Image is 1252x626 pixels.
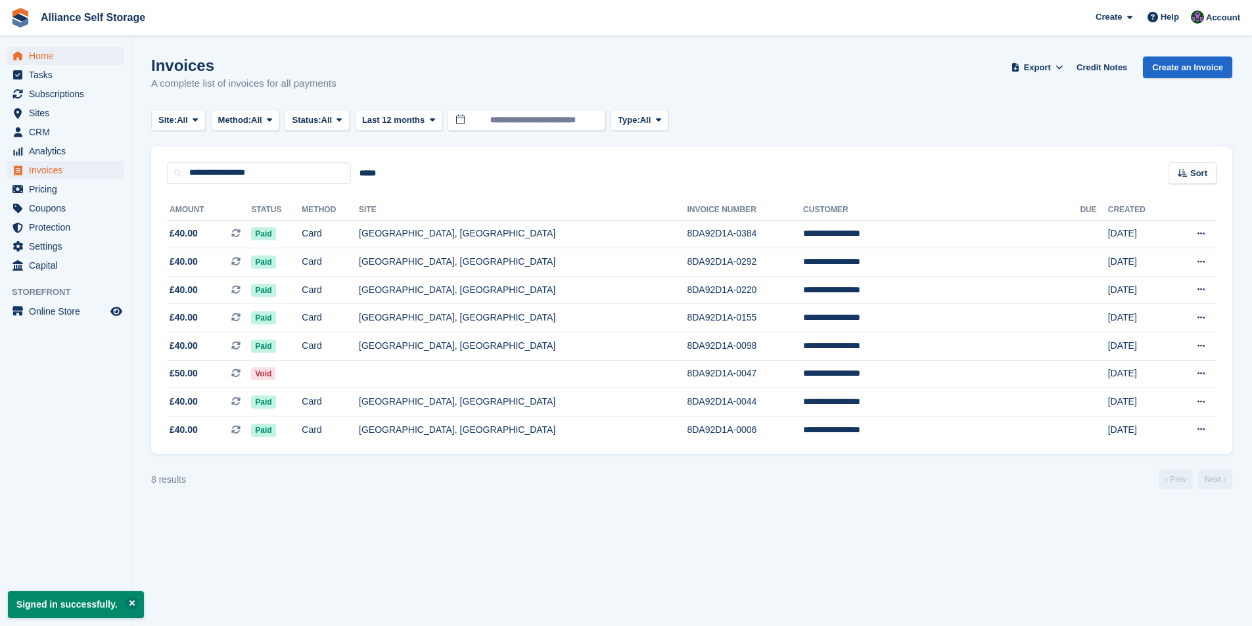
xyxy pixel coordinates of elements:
span: All [251,114,262,127]
td: [DATE] [1108,248,1171,277]
span: Capital [29,256,108,275]
td: [GEOGRAPHIC_DATA], [GEOGRAPHIC_DATA] [359,416,687,443]
td: Card [302,416,359,443]
span: Storefront [12,286,131,299]
td: Card [302,304,359,332]
span: Void [251,367,275,380]
span: Account [1206,11,1240,24]
span: CRM [29,123,108,141]
span: Create [1096,11,1122,24]
td: [GEOGRAPHIC_DATA], [GEOGRAPHIC_DATA] [359,248,687,277]
a: menu [7,123,124,141]
span: Status: [292,114,321,127]
a: Previous [1159,470,1193,489]
div: Keywords by Traffic [145,78,221,86]
a: menu [7,161,124,179]
td: [DATE] [1108,360,1171,388]
span: Paid [251,311,275,324]
a: menu [7,66,124,84]
span: £40.00 [170,227,198,240]
span: Subscriptions [29,85,108,103]
span: Protection [29,218,108,236]
td: Card [302,388,359,416]
td: 8DA92D1A-0220 [687,276,803,304]
span: Method: [218,114,252,127]
span: £40.00 [170,311,198,324]
span: Help [1161,11,1179,24]
td: [GEOGRAPHIC_DATA], [GEOGRAPHIC_DATA] [359,332,687,361]
img: tab_domain_overview_orange.svg [35,76,46,87]
a: menu [7,302,124,321]
div: Domain: [DOMAIN_NAME] [34,34,145,45]
a: menu [7,85,124,103]
th: Created [1108,200,1171,221]
span: £50.00 [170,367,198,380]
td: [DATE] [1108,304,1171,332]
td: [GEOGRAPHIC_DATA], [GEOGRAPHIC_DATA] [359,304,687,332]
p: Signed in successfully. [8,591,144,618]
a: Credit Notes [1071,56,1132,78]
span: Paid [251,256,275,269]
p: A complete list of invoices for all payments [151,76,336,91]
a: Alliance Self Storage [35,7,151,28]
span: Paid [251,340,275,353]
span: Sites [29,104,108,122]
a: menu [7,199,124,217]
span: Pricing [29,180,108,198]
span: £40.00 [170,255,198,269]
td: [DATE] [1108,416,1171,443]
nav: Page [1156,470,1235,489]
th: Status [251,200,302,221]
span: Site: [158,114,177,127]
span: Online Store [29,302,108,321]
span: All [321,114,333,127]
td: 8DA92D1A-0384 [687,220,803,248]
span: Settings [29,237,108,256]
button: Type: All [611,110,668,131]
button: Last 12 months [355,110,442,131]
th: Due [1080,200,1107,221]
span: Invoices [29,161,108,179]
img: Romilly Norton [1191,11,1204,24]
th: Site [359,200,687,221]
span: Last 12 months [362,114,425,127]
td: [GEOGRAPHIC_DATA], [GEOGRAPHIC_DATA] [359,220,687,248]
a: Next [1198,470,1232,489]
span: Sort [1190,167,1207,180]
td: 8DA92D1A-0155 [687,304,803,332]
span: Tasks [29,66,108,84]
img: stora-icon-8386f47178a22dfd0bd8f6a31ec36ba5ce8667c1dd55bd0f319d3a0aa187defe.svg [11,8,30,28]
a: menu [7,218,124,236]
td: Card [302,248,359,277]
a: menu [7,237,124,256]
th: Customer [803,200,1080,221]
span: Home [29,47,108,65]
a: Create an Invoice [1143,56,1232,78]
span: All [177,114,188,127]
img: tab_keywords_by_traffic_grey.svg [131,76,141,87]
button: Method: All [211,110,280,131]
td: 8DA92D1A-0292 [687,248,803,277]
div: 8 results [151,473,186,487]
button: Site: All [151,110,206,131]
a: Preview store [108,303,124,319]
span: Paid [251,227,275,240]
div: v 4.0.25 [37,21,64,32]
td: 8DA92D1A-0098 [687,332,803,361]
a: menu [7,256,124,275]
td: 8DA92D1A-0006 [687,416,803,443]
a: menu [7,104,124,122]
td: 8DA92D1A-0044 [687,388,803,416]
span: Paid [251,424,275,437]
td: [DATE] [1108,276,1171,304]
span: £40.00 [170,283,198,297]
a: menu [7,47,124,65]
span: Coupons [29,199,108,217]
span: £40.00 [170,423,198,437]
td: [DATE] [1108,220,1171,248]
h1: Invoices [151,56,336,74]
span: £40.00 [170,395,198,409]
td: [DATE] [1108,388,1171,416]
td: [GEOGRAPHIC_DATA], [GEOGRAPHIC_DATA] [359,388,687,416]
button: Status: All [285,110,349,131]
